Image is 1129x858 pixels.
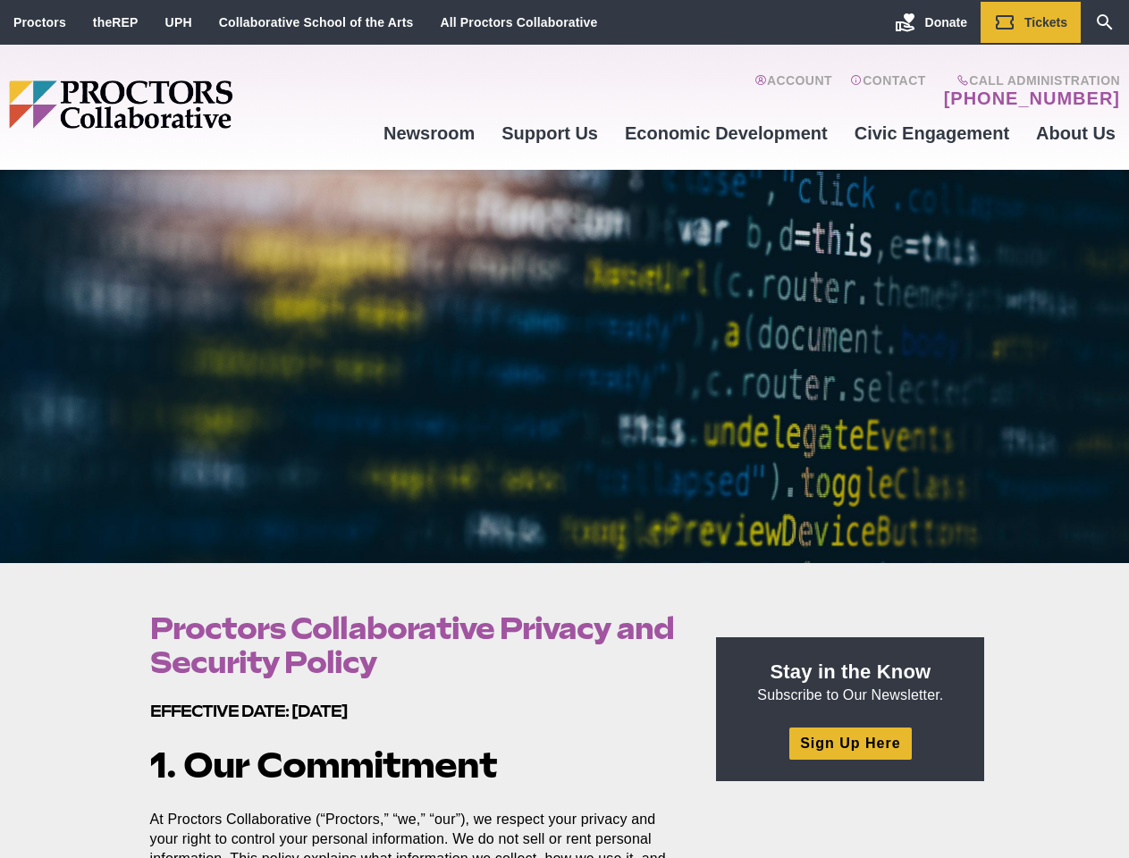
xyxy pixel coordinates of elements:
a: Sign Up Here [789,728,911,759]
a: UPH [165,15,192,29]
a: [PHONE_NUMBER] [944,88,1120,109]
strong: Stay in the Know [771,660,931,683]
a: Collaborative School of the Arts [219,15,414,29]
a: Economic Development [611,109,841,157]
a: Newsroom [370,109,488,157]
a: Donate [881,2,981,43]
a: theREP [93,15,139,29]
p: Subscribe to Our Newsletter. [737,659,963,705]
h1: 1. Our Commitment [150,745,676,786]
span: Call Administration [939,73,1120,88]
a: Contact [850,73,926,109]
h1: Proctors Collaborative Privacy and Security Policy [150,611,676,679]
a: All Proctors Collaborative [440,15,597,29]
h3: Effective Date: [DATE] [150,701,676,721]
a: Proctors [13,15,66,29]
a: About Us [1023,109,1129,157]
span: Donate [925,15,967,29]
img: Proctors logo [9,80,370,129]
a: Account [754,73,832,109]
a: Search [1081,2,1129,43]
a: Civic Engagement [841,109,1023,157]
span: Tickets [1024,15,1067,29]
a: Tickets [981,2,1081,43]
a: Support Us [488,109,611,157]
